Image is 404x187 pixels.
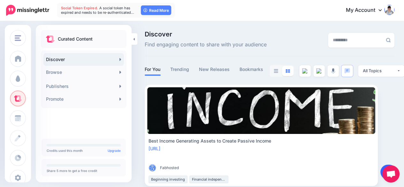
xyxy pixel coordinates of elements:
[46,35,55,43] img: curate.png
[145,31,267,37] span: Discover
[145,41,267,49] span: Find engaging content to share with your audience
[331,68,335,74] img: microphone-grey.png
[170,66,189,73] a: Trending
[15,35,21,41] img: menu.png
[145,66,161,73] a: For You
[339,3,394,18] a: My Account
[344,68,350,74] img: chat-square-blue.png
[189,175,228,183] li: Financial independence
[240,66,263,73] a: Bookmarks
[43,66,124,79] a: Browse
[382,165,400,183] div: Open chat
[363,68,397,74] div: All Topics
[43,53,124,66] a: Discover
[149,175,187,183] li: Beginning investing
[316,68,322,74] img: video--grey.png
[43,80,124,93] a: Publishers
[302,68,308,74] img: article--grey.png
[386,38,391,43] img: search-grey-6.png
[149,164,156,172] img: TYYCC6P3C8XBFH4UB232QMVJB40VB2P9_thumb.png
[160,165,179,171] span: Fabhosted
[286,69,290,73] img: grid-blue.png
[199,66,230,73] a: New Releases
[149,146,160,151] a: [URL]
[149,137,374,145] div: Best Income Generating Assets to Create Passive Income
[6,5,49,16] img: Missinglettr
[61,6,98,10] span: Social Token Expired.
[141,5,171,15] a: Read More
[58,35,93,43] p: Curated Content
[61,6,134,15] span: A social token has expired and needs to be re-authenticated…
[274,69,278,73] img: list-grey.png
[43,93,124,105] a: Promote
